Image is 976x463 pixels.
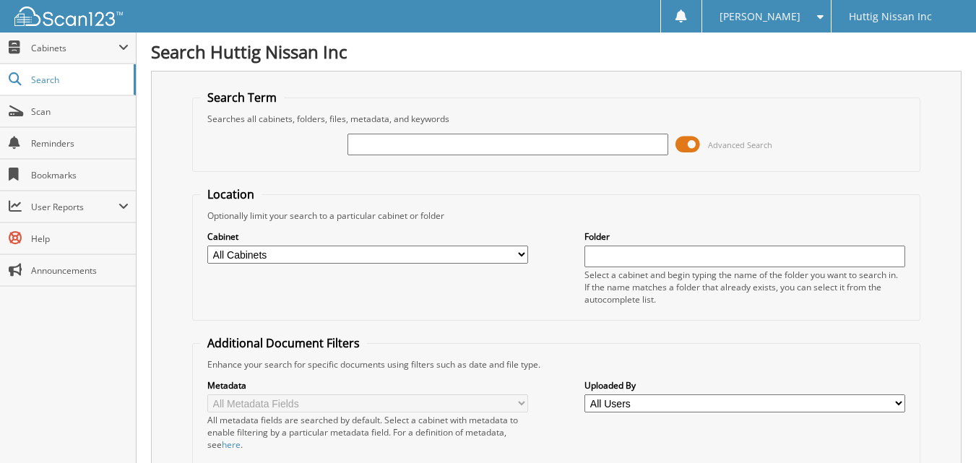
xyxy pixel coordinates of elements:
[31,264,129,277] span: Announcements
[200,186,262,202] legend: Location
[200,335,367,351] legend: Additional Document Filters
[31,74,126,86] span: Search
[207,230,528,243] label: Cabinet
[584,269,905,306] div: Select a cabinet and begin typing the name of the folder you want to search in. If the name match...
[200,113,912,125] div: Searches all cabinets, folders, files, metadata, and keywords
[708,139,772,150] span: Advanced Search
[720,12,800,21] span: [PERSON_NAME]
[31,105,129,118] span: Scan
[222,438,241,451] a: here
[31,201,118,213] span: User Reports
[207,414,528,451] div: All metadata fields are searched by default. Select a cabinet with metadata to enable filtering b...
[31,169,129,181] span: Bookmarks
[207,379,528,391] label: Metadata
[200,358,912,371] div: Enhance your search for specific documents using filters such as date and file type.
[584,379,905,391] label: Uploaded By
[200,90,284,105] legend: Search Term
[200,209,912,222] div: Optionally limit your search to a particular cabinet or folder
[849,12,932,21] span: Huttig Nissan Inc
[31,233,129,245] span: Help
[31,42,118,54] span: Cabinets
[31,137,129,150] span: Reminders
[151,40,962,64] h1: Search Huttig Nissan Inc
[14,7,123,26] img: scan123-logo-white.svg
[584,230,905,243] label: Folder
